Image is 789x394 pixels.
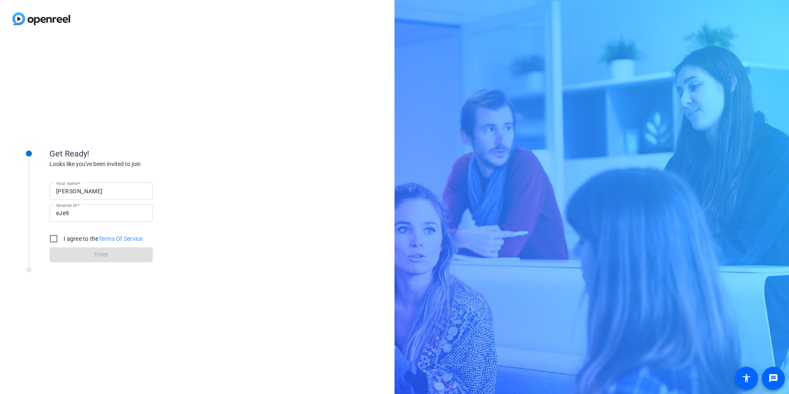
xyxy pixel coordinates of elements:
[99,235,143,242] a: Terms Of Service
[56,203,77,208] mat-label: Session ID
[50,160,215,169] div: Looks like you've been invited to join
[56,181,78,186] mat-label: Your name
[768,373,778,383] mat-icon: message
[742,373,751,383] mat-icon: accessibility
[62,235,143,243] label: I agree to the
[50,147,215,160] div: Get Ready!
